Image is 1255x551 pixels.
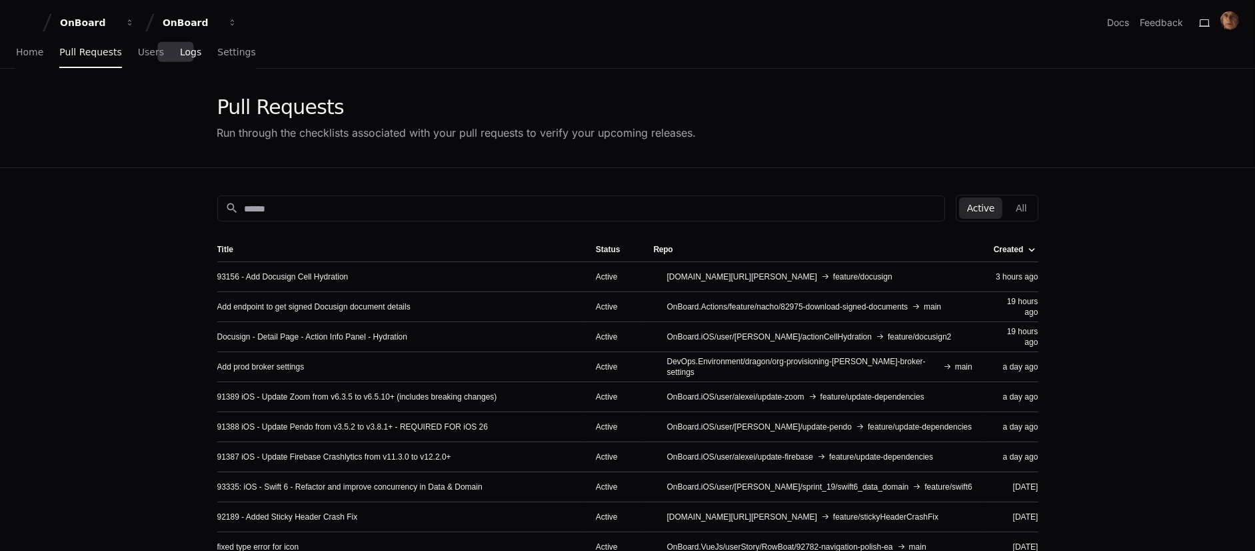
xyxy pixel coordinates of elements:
span: DevOps.Environment/dragon/org-provisioning-[PERSON_NAME]-broker-settings [667,356,939,378]
span: feature/docusign [833,271,892,282]
span: [DOMAIN_NAME][URL][PERSON_NAME] [667,512,817,522]
mat-icon: search [226,201,239,215]
div: Title [217,244,575,255]
a: Settings [217,37,255,68]
a: Home [16,37,43,68]
div: Active [596,362,632,372]
div: [DATE] [994,482,1038,492]
div: 3 hours ago [994,271,1038,282]
div: Created [994,244,1024,255]
a: 92189 - Added Sticky Header Crash Fix [217,512,358,522]
div: Run through the checklists associated with your pull requests to verify your upcoming releases. [217,125,696,141]
span: feature/stickyHeaderCrashFix [833,512,938,522]
button: OnBoard [55,11,140,35]
div: Title [217,244,233,255]
a: 91388 iOS - Update Pendo from v3.5.2 to v3.8.1+ - REQUIRED FOR iOS 26 [217,422,489,432]
span: OnBoard.iOS/user/[PERSON_NAME]/update-pendo [667,422,852,432]
div: [DATE] [994,512,1038,522]
div: a day ago [994,392,1038,402]
button: OnBoard [157,11,243,35]
span: feature/update-dependencies [829,452,933,462]
span: Logs [180,48,201,56]
a: 91389 iOS - Update Zoom from v6.3.5 to v6.5.10+ (includes breaking changes) [217,392,497,402]
span: feature/update-dependencies [868,422,972,432]
div: Active [596,392,632,402]
span: main [955,362,972,372]
button: Active [959,197,1002,219]
span: OnBoard.Actions/feature/nacho/82975-download-signed-documents [667,302,908,312]
a: Docs [1107,16,1129,29]
img: avatar [1220,11,1239,30]
span: Users [138,48,164,56]
span: OnBoard.iOS/user/alexei/update-zoom [667,392,804,402]
th: Repo [643,237,983,261]
span: OnBoard.iOS/user/[PERSON_NAME]/actionCellHydration [667,332,872,342]
div: Active [596,512,632,522]
div: Pull Requests [217,95,696,119]
div: OnBoard [60,16,117,29]
span: Home [16,48,43,56]
div: Active [596,482,632,492]
div: Active [596,422,632,432]
div: OnBoard [163,16,220,29]
span: Pull Requests [59,48,121,56]
span: [DOMAIN_NAME][URL][PERSON_NAME] [667,271,817,282]
a: Pull Requests [59,37,121,68]
button: Feedback [1140,16,1183,29]
span: Settings [217,48,255,56]
div: a day ago [994,452,1038,462]
span: feature/update-dependencies [820,392,924,402]
div: Active [596,271,632,282]
a: Add prod broker settings [217,362,305,372]
a: Docusign - Detail Page - Action Info Panel - Hydration [217,332,407,342]
a: 93335: iOS - Swift 6 - Refactor and improve concurrency in Data & Domain [217,482,483,492]
span: OnBoard.iOS/user/alexei/update-firebase [667,452,813,462]
div: Status [596,244,621,255]
a: Add endpoint to get signed Docusign document details [217,302,411,312]
a: Users [138,37,164,68]
div: Active [596,332,632,342]
a: Logs [180,37,201,68]
a: 91387 iOS - Update Firebase Crashlytics from v11.3.0 to v12.2.0+ [217,452,451,462]
div: a day ago [994,362,1038,372]
div: 19 hours ago [994,296,1038,318]
span: OnBoard.iOS/user/[PERSON_NAME]/sprint_19/swift6_data_domain [667,482,909,492]
span: feature/swift6 [924,482,972,492]
span: main [924,302,941,312]
div: Status [596,244,632,255]
div: Active [596,452,632,462]
div: 19 hours ago [994,326,1038,348]
button: All [1008,197,1034,219]
span: feature/docusign2 [888,332,951,342]
div: Active [596,302,632,312]
div: Created [994,244,1036,255]
div: a day ago [994,422,1038,432]
a: 93156 - Add Docusign Cell Hydration [217,271,349,282]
